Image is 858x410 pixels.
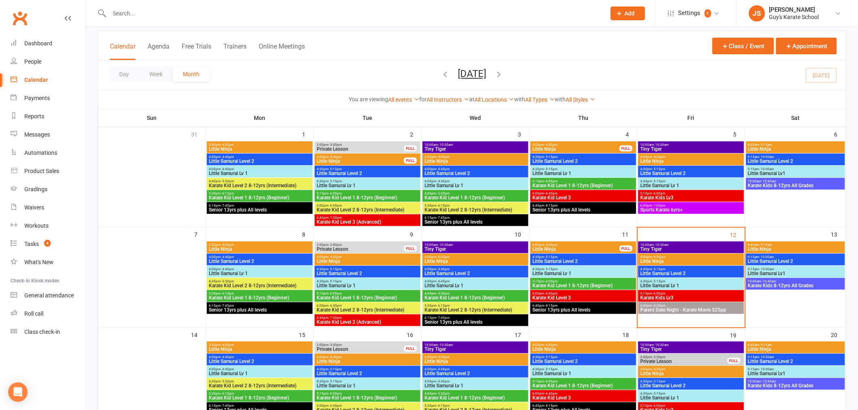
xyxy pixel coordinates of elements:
[11,71,86,89] a: Calendar
[544,243,558,247] span: - 4:30pm
[640,283,742,288] span: Little Samurai Lv 1
[302,127,313,141] div: 1
[316,304,419,307] span: 6:00pm
[544,143,558,147] span: - 4:30pm
[458,68,486,79] button: [DATE]
[424,147,527,152] span: Tiny Tiger
[544,292,558,295] span: - 6:45pm
[98,109,206,126] th: Sun
[640,179,742,183] span: 4:30pm
[328,280,342,283] span: - 5:15pm
[316,259,419,264] span: Little Ninja
[748,271,843,276] span: Little Samurai Lv1
[11,162,86,180] a: Product Sales
[640,171,742,176] span: Little Samurai Level 2
[424,271,527,276] span: Little Samurai Level 2
[24,241,39,247] div: Tasks
[316,183,419,188] span: Little Samurai Lv 1
[24,131,50,138] div: Messages
[620,145,633,152] div: FULL
[44,240,51,247] span: 4
[622,227,637,241] div: 11
[424,295,527,300] span: Karate Kid Level 1 8-12yrs (Beginner)
[194,227,206,241] div: 7
[208,271,311,276] span: Little Samurai Lv 1
[544,255,558,259] span: - 5:15pm
[221,143,234,147] span: - 4:00pm
[24,259,54,265] div: What's New
[11,144,86,162] a: Automations
[424,207,527,212] span: Karate Kid Level 2 8-12yrs (Intermediate)
[532,267,635,271] span: 4:30pm
[640,271,742,276] span: Little Samurai Level 2
[544,192,558,195] span: - 6:45pm
[424,159,527,164] span: Little Ninja
[410,127,421,141] div: 2
[532,143,620,147] span: 4:00pm
[436,292,450,295] span: - 5:30pm
[328,155,342,159] span: - 4:30pm
[316,207,419,212] span: Karate Kid Level 2 8-12yrs (Intermediate)
[532,183,635,188] span: Karate Kid Level 1 8-12yrs (Beginner)
[424,292,527,295] span: 4:45pm
[761,179,776,183] span: - 10:45am
[640,292,742,295] span: 5:15pm
[191,127,206,141] div: 31
[316,167,419,171] span: 4:30pm
[221,179,234,183] span: - 5:30pm
[221,255,234,259] span: - 4:45pm
[424,143,527,147] span: 10:00am
[404,158,417,164] div: FULL
[436,216,450,220] span: - 7:45pm
[640,195,742,200] span: Karate Kids Lv3
[221,267,234,271] span: - 4:45pm
[640,267,742,271] span: 4:30pm
[436,155,450,159] span: - 4:00pm
[544,304,558,307] span: - 8:15pm
[24,58,41,65] div: People
[316,255,419,259] span: 4:00pm
[24,149,57,156] div: Automations
[328,216,342,220] span: - 7:30pm
[652,167,665,171] span: - 5:15pm
[139,67,173,81] button: Week
[436,204,450,207] span: - 6:15pm
[424,183,527,188] span: Little Samurai Lv 1
[532,159,635,164] span: Little Samurai Level 2
[436,179,450,183] span: - 4:45pm
[24,95,50,101] div: Payments
[532,271,635,276] span: Little Samurai Lv 1
[532,207,635,212] span: Senior 13yrs plus All levels
[424,171,527,176] span: Little Samurai Level 2
[221,192,234,195] span: - 6:15pm
[11,53,86,71] a: People
[831,227,846,241] div: 13
[436,304,450,307] span: - 6:15pm
[424,192,527,195] span: 4:45pm
[678,4,701,22] span: Settings
[182,43,211,60] button: Free Trials
[24,310,43,317] div: Roll call
[328,204,342,207] span: - 6:45pm
[223,43,247,60] button: Trainers
[11,180,86,199] a: Gradings
[532,295,635,300] span: Karate Kid Level 3
[734,127,745,141] div: 5
[625,10,635,17] span: Add
[328,167,342,171] span: - 5:15pm
[24,113,44,120] div: Reports
[208,307,311,312] span: Senior 13yrs plus All levels
[11,235,86,253] a: Tasks 4
[11,107,86,126] a: Reports
[748,259,843,264] span: Little Samurai Level 2
[328,255,342,259] span: - 4:30pm
[424,267,527,271] span: 4:00pm
[427,96,469,103] a: All Instructors
[652,304,665,307] span: - 8:30pm
[11,89,86,107] a: Payments
[424,304,527,307] span: 5:30pm
[748,247,843,252] span: Little Ninja
[208,292,311,295] span: 5:30pm
[316,283,419,288] span: Little Samurai Lv 1
[544,280,558,283] span: - 6:00pm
